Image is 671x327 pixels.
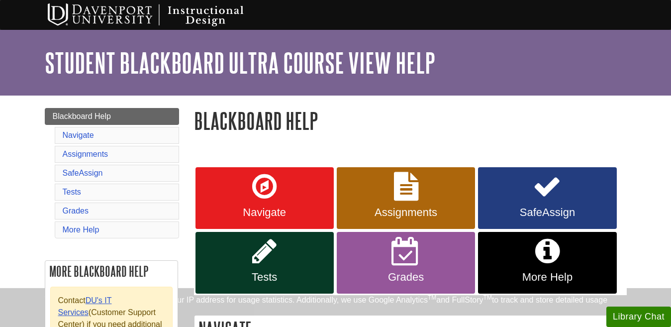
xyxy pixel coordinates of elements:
a: Tests [195,232,334,294]
a: Navigate [63,131,94,139]
span: Blackboard Help [53,112,111,120]
a: Grades [63,207,89,215]
span: Assignments [344,206,468,219]
a: Blackboard Help [45,108,179,125]
span: Tests [203,271,326,284]
span: Grades [344,271,468,284]
a: SafeAssign [478,167,616,229]
a: SafeAssign [63,169,103,177]
a: Grades [337,232,475,294]
span: SafeAssign [485,206,609,219]
a: Navigate [195,167,334,229]
a: Student Blackboard Ultra Course View Help [45,47,435,78]
span: Navigate [203,206,326,219]
a: More Help [478,232,616,294]
span: More Help [485,271,609,284]
a: Tests [63,188,81,196]
h1: Blackboard Help [194,108,627,133]
a: Assignments [63,150,108,158]
img: Davenport University Instructional Design [40,2,279,27]
button: Library Chat [606,307,671,327]
a: Assignments [337,167,475,229]
a: More Help [63,225,99,234]
h2: More Blackboard Help [45,261,178,282]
